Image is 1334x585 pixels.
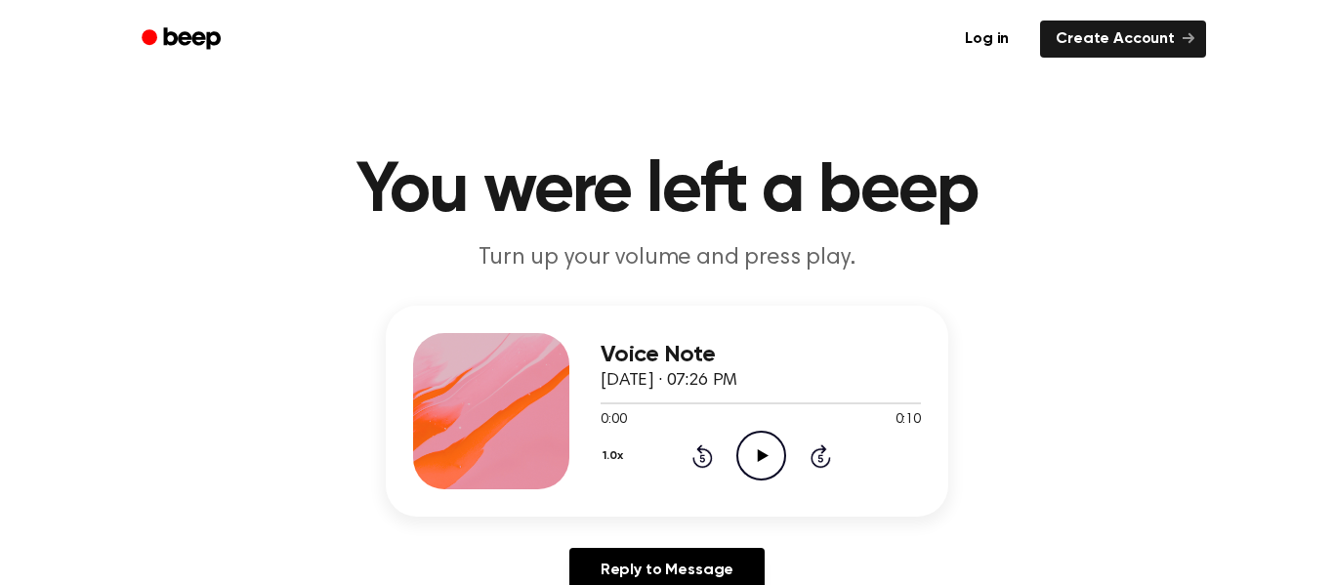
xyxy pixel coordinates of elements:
span: [DATE] · 07:26 PM [601,372,737,390]
a: Beep [128,21,238,59]
a: Create Account [1040,21,1206,58]
span: 0:00 [601,410,626,431]
p: Turn up your volume and press play. [292,242,1042,274]
a: Log in [945,17,1028,62]
button: 1.0x [601,439,630,473]
h1: You were left a beep [167,156,1167,227]
h3: Voice Note [601,342,921,368]
span: 0:10 [896,410,921,431]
